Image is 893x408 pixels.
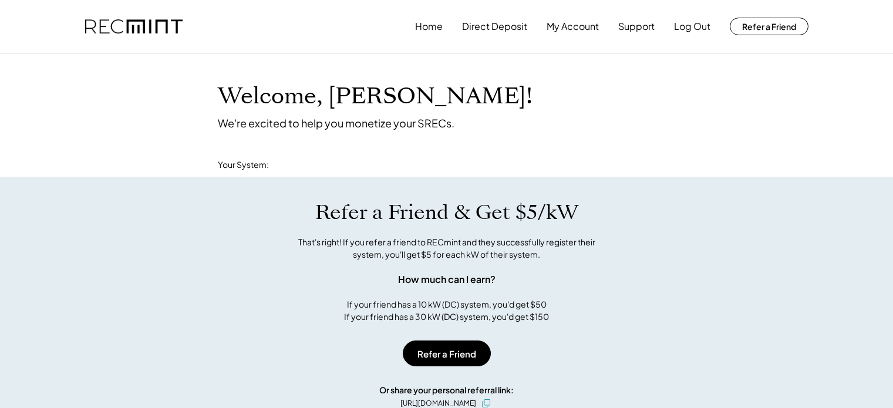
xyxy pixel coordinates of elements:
button: Refer a Friend [730,18,808,35]
button: Refer a Friend [403,340,491,366]
div: Your System: [218,159,269,171]
h1: Welcome, [PERSON_NAME]! [218,83,533,110]
div: If your friend has a 10 kW (DC) system, you'd get $50 If your friend has a 30 kW (DC) system, you... [344,298,549,323]
div: We're excited to help you monetize your SRECs. [218,116,454,130]
div: Or share your personal referral link: [379,384,514,396]
button: Home [415,15,443,38]
img: recmint-logotype%403x.png [85,19,183,34]
button: Support [618,15,655,38]
button: My Account [547,15,599,38]
button: Log Out [674,15,710,38]
div: That's right! If you refer a friend to RECmint and they successfully register their system, you'l... [285,236,608,261]
div: How much can I earn? [398,272,496,286]
button: Direct Deposit [462,15,527,38]
h1: Refer a Friend & Get $5/kW [315,200,578,225]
